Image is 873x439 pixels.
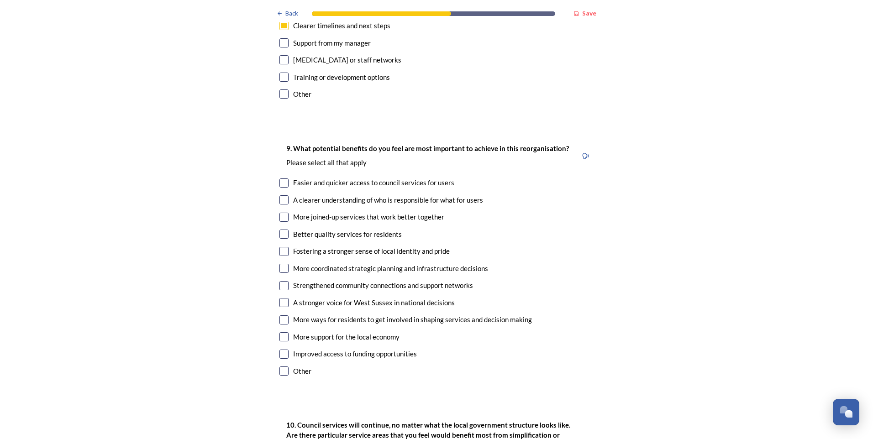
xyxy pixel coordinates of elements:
div: More joined-up services that work better together [293,212,444,222]
div: Support from my manager [293,38,371,48]
strong: Save [582,9,596,17]
div: Better quality services for residents [293,229,402,240]
div: Training or development options [293,72,390,83]
div: More ways for residents to get involved in shaping services and decision making [293,314,532,325]
div: Easier and quicker access to council services for users [293,178,454,188]
div: A stronger voice for West Sussex in national decisions [293,298,455,308]
div: [MEDICAL_DATA] or staff networks [293,55,401,65]
div: Clearer timelines and next steps [293,21,390,31]
div: Other [293,89,311,99]
div: Improved access to funding opportunities [293,349,417,359]
div: Other [293,366,311,376]
div: A clearer understanding of who is responsible for what for users [293,195,483,205]
div: More support for the local economy [293,332,400,342]
strong: 9. What potential benefits do you feel are most important to achieve in this reorganisation? [286,144,569,152]
div: Fostering a stronger sense of local identity and pride [293,246,450,256]
div: More coordinated strategic planning and infrastructure decisions [293,263,488,274]
p: Please select all that apply [286,158,569,167]
button: Open Chat [833,399,859,425]
span: Back [285,9,298,18]
div: Strengthened community connections and support networks [293,280,473,291]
